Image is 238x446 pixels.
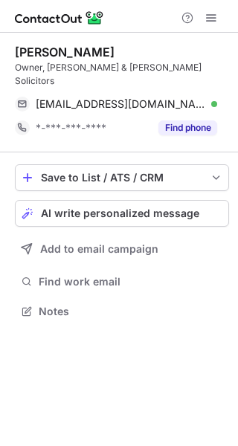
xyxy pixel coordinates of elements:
[39,305,223,318] span: Notes
[40,243,158,255] span: Add to email campaign
[36,97,206,111] span: [EMAIL_ADDRESS][DOMAIN_NAME]
[15,164,229,191] button: save-profile-one-click
[15,271,229,292] button: Find work email
[39,275,223,288] span: Find work email
[15,301,229,322] button: Notes
[15,200,229,227] button: AI write personalized message
[158,120,217,135] button: Reveal Button
[15,236,229,262] button: Add to email campaign
[41,207,199,219] span: AI write personalized message
[15,9,104,27] img: ContactOut v5.3.10
[15,61,229,88] div: Owner, [PERSON_NAME] & [PERSON_NAME] Solicitors
[15,45,115,59] div: [PERSON_NAME]
[41,172,203,184] div: Save to List / ATS / CRM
